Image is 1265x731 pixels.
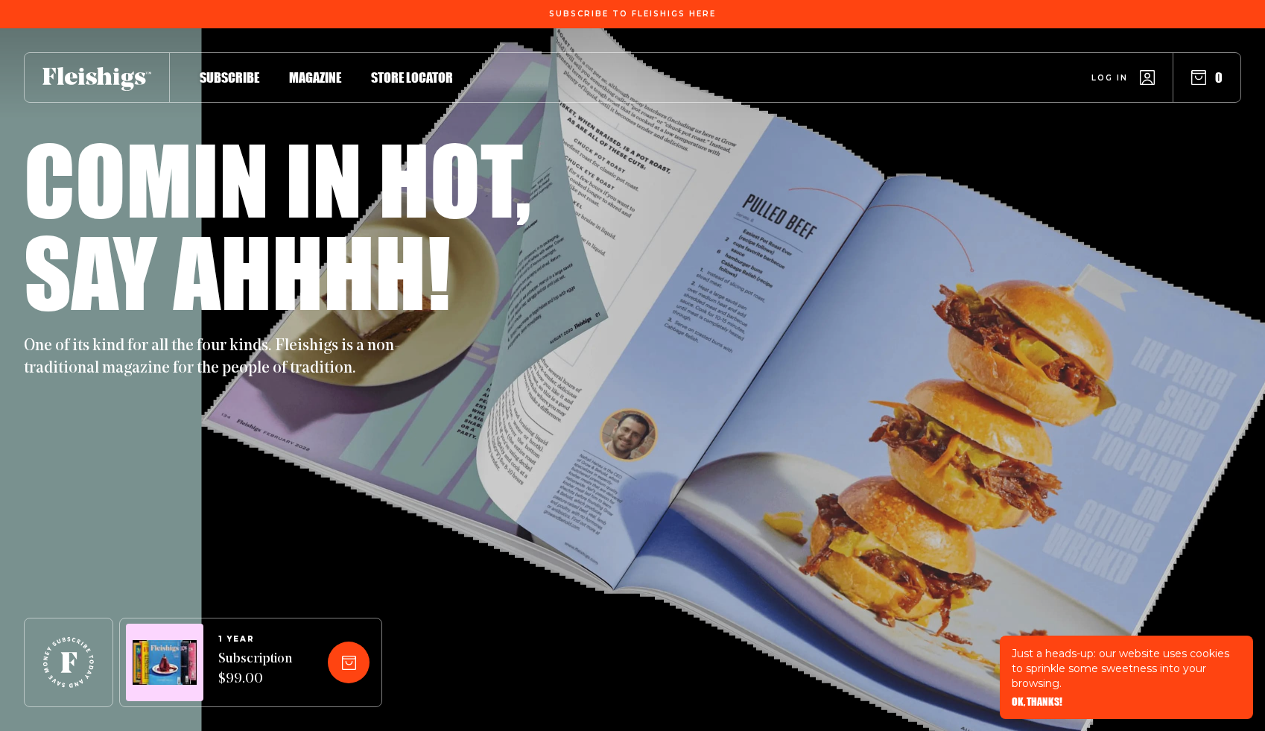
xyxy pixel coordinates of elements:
[549,10,716,19] span: Subscribe To Fleishigs Here
[133,640,197,686] img: Magazines image
[218,635,292,690] a: 1 YEARSubscription $99.00
[1012,697,1062,707] button: OK, THANKS!
[24,133,531,225] h1: Comin in hot,
[1191,69,1223,86] button: 0
[200,69,259,86] span: Subscribe
[218,635,292,644] span: 1 YEAR
[24,335,411,380] p: One of its kind for all the four kinds. Fleishigs is a non-traditional magazine for the people of...
[371,69,453,86] span: Store locator
[200,67,259,87] a: Subscribe
[371,67,453,87] a: Store locator
[546,10,719,17] a: Subscribe To Fleishigs Here
[1091,70,1155,85] a: Log in
[1091,72,1128,83] span: Log in
[218,650,292,690] span: Subscription $99.00
[1012,646,1241,691] p: Just a heads-up: our website uses cookies to sprinkle some sweetness into your browsing.
[24,225,451,317] h1: Say ahhhh!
